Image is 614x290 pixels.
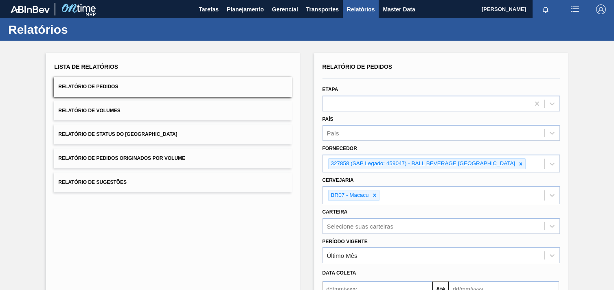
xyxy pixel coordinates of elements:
span: Lista de Relatórios [54,63,118,70]
label: Carteira [322,209,348,215]
h1: Relatórios [8,25,153,34]
label: Cervejaria [322,177,354,183]
span: Relatório de Pedidos Originados por Volume [58,155,185,161]
label: Período Vigente [322,239,368,244]
label: Fornecedor [322,146,357,151]
button: Notificações [533,4,559,15]
span: Relatório de Volumes [58,108,120,113]
div: BR07 - Macacu [329,190,370,201]
span: Data coleta [322,270,356,276]
span: Relatórios [347,4,375,14]
span: Transportes [306,4,339,14]
img: Logout [596,4,606,14]
button: Relatório de Pedidos [54,77,292,97]
div: 327858 (SAP Legado: 459047) - BALL BEVERAGE [GEOGRAPHIC_DATA] [329,159,517,169]
button: Relatório de Volumes [54,101,292,121]
span: Master Data [383,4,415,14]
span: Gerencial [272,4,298,14]
span: Relatório de Status do [GEOGRAPHIC_DATA] [58,131,177,137]
span: Relatório de Pedidos [322,63,393,70]
label: Etapa [322,87,338,92]
button: Relatório de Status do [GEOGRAPHIC_DATA] [54,124,292,144]
img: userActions [570,4,580,14]
button: Relatório de Pedidos Originados por Volume [54,148,292,168]
label: País [322,116,333,122]
div: Selecione suas carteiras [327,222,393,229]
button: Relatório de Sugestões [54,172,292,192]
div: Último Mês [327,252,357,259]
span: Tarefas [199,4,219,14]
span: Planejamento [227,4,264,14]
img: TNhmsLtSVTkK8tSr43FrP2fwEKptu5GPRR3wAAAABJRU5ErkJggg== [11,6,50,13]
span: Relatório de Pedidos [58,84,118,89]
div: País [327,130,339,137]
span: Relatório de Sugestões [58,179,127,185]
